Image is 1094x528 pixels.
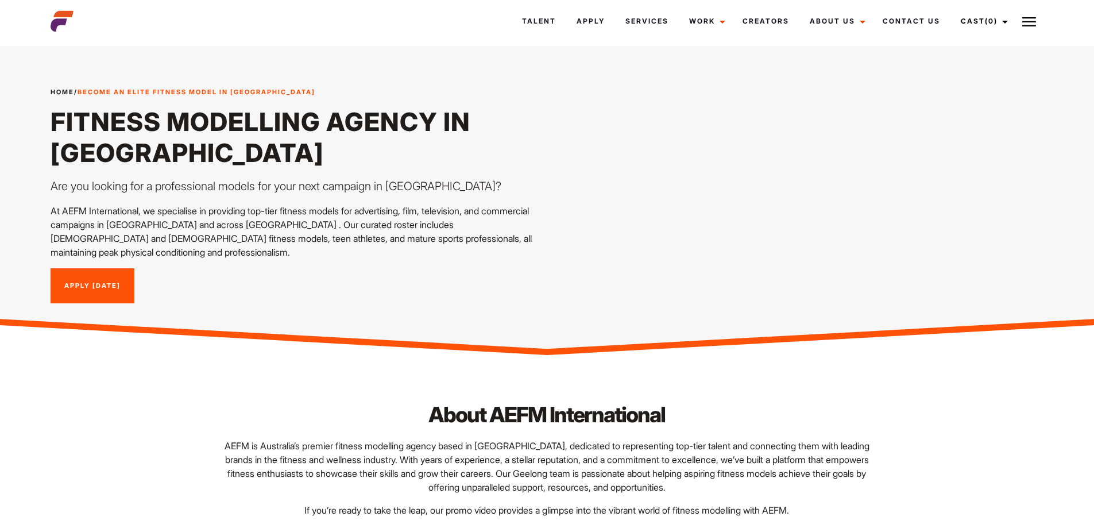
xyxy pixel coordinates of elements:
[615,6,679,37] a: Services
[51,87,315,97] span: /
[799,6,872,37] a: About Us
[51,106,540,168] h1: Fitness Modelling Agency in [GEOGRAPHIC_DATA]
[1022,15,1036,29] img: Burger icon
[512,6,566,37] a: Talent
[985,17,998,25] span: (0)
[950,6,1015,37] a: Cast(0)
[51,178,540,195] p: Are you looking for a professional models for your next campaign in [GEOGRAPHIC_DATA]?
[51,268,134,304] a: Apply [DATE]
[218,439,875,494] p: AEFM is Australia’s premier fitness modelling agency based in [GEOGRAPHIC_DATA], dedicated to rep...
[872,6,950,37] a: Contact Us
[732,6,799,37] a: Creators
[78,88,315,96] strong: Become an Elite Fitness Model in [GEOGRAPHIC_DATA]
[566,6,615,37] a: Apply
[218,503,875,517] p: If you’re ready to take the leap, our promo video provides a glimpse into the vibrant world of fi...
[51,10,74,33] img: cropped-aefm-brand-fav-22-square.png
[218,400,875,430] h2: About AEFM International
[679,6,732,37] a: Work
[51,204,540,259] p: At AEFM International, we specialise in providing top-tier fitness models for advertising, film, ...
[51,88,74,96] a: Home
